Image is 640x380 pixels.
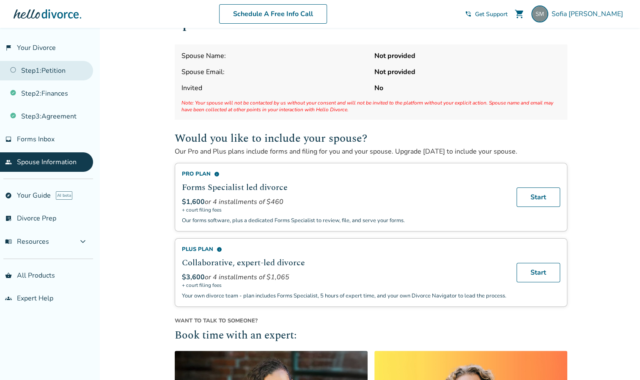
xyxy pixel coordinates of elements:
[182,245,506,253] div: Plus Plan
[5,272,12,279] span: shopping_basket
[175,130,567,147] h2: Would you like to include your spouse?
[374,67,560,77] strong: Not provided
[5,295,12,302] span: groups
[175,147,567,156] p: Our Pro and Plus plans include forms and filing for you and your spouse. Upgrade [DATE] to includ...
[181,67,368,77] span: Spouse Email:
[5,192,12,199] span: explore
[531,6,548,22] img: sofia.smith1166@gmail.com
[465,11,472,17] span: phone_in_talk
[56,191,72,200] span: AI beta
[598,339,640,380] iframe: Chat Widget
[465,10,508,18] a: phone_in_talkGet Support
[182,292,506,300] p: Your own divorce team - plan includes Forms Specialist, 5 hours of expert time, and your own Divo...
[181,83,368,93] span: Invited
[552,9,626,19] span: Sofia [PERSON_NAME]
[516,187,560,207] a: Start
[182,181,506,194] h2: Forms Specialist led divorce
[182,256,506,269] h2: Collaborative, expert-led divorce
[214,171,220,177] span: info
[182,170,506,178] div: Pro Plan
[182,273,205,282] span: $3,600
[516,263,560,282] a: Start
[78,237,88,247] span: expand_more
[217,247,222,252] span: info
[5,159,12,165] span: people
[182,273,506,282] div: or 4 installments of $1,065
[175,328,567,344] h2: Book time with an expert:
[5,237,49,246] span: Resources
[182,217,506,224] p: Our forms software, plus a dedicated Forms Specialist to review, file, and serve your forms.
[374,51,560,61] strong: Not provided
[17,135,55,144] span: Forms Inbox
[175,317,567,325] span: Want to talk to someone?
[5,215,12,222] span: list_alt_check
[5,44,12,51] span: flag_2
[475,10,508,18] span: Get Support
[514,9,525,19] span: shopping_cart
[182,197,506,207] div: or 4 installments of $460
[182,207,506,213] span: + court filing fees
[5,238,12,245] span: menu_book
[181,99,560,113] span: Note: Your spouse will not be contacted by us without your consent and will not be invited to the...
[181,51,368,61] span: Spouse Name:
[182,197,205,207] span: $1,600
[219,4,327,24] a: Schedule A Free Info Call
[182,282,506,289] span: + court filing fees
[374,83,560,93] strong: No
[5,136,12,143] span: inbox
